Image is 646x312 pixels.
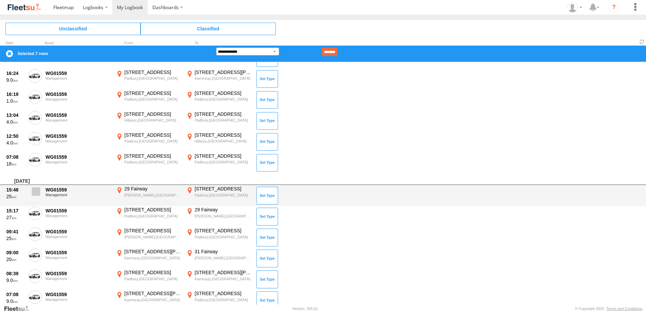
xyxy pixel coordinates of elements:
button: Click to Set [256,70,278,88]
div: Padbury,[GEOGRAPHIC_DATA] [195,235,252,239]
div: 27 [6,214,25,220]
div: 09:00 [6,250,25,256]
div: WG01559 [46,91,111,97]
div: 9.0 [6,77,25,83]
label: Click to View Event Location [185,269,253,289]
div: Version: 305.01 [292,307,318,311]
label: Click to View Event Location [115,69,182,89]
div: 15:17 [6,208,25,214]
label: Click to View Event Location [185,111,253,131]
div: 25 [6,235,25,241]
div: Padbury,[GEOGRAPHIC_DATA] [195,118,252,123]
div: Hillarys,[GEOGRAPHIC_DATA] [124,118,181,123]
div: 12:50 [6,133,25,139]
span: Refresh [638,38,646,45]
div: 20 [6,256,25,262]
label: Click to View Event Location [115,207,182,226]
div: 16:24 [6,70,25,76]
div: 08:39 [6,270,25,277]
div: Management [46,297,111,302]
div: [STREET_ADDRESS] [195,290,252,296]
div: Karrinyup,[GEOGRAPHIC_DATA] [124,297,181,302]
label: Click to View Event Location [115,90,182,110]
div: WG01559 [46,154,111,160]
div: From [115,42,182,45]
label: Click to View Event Location [115,153,182,173]
div: Padbury,[GEOGRAPHIC_DATA] [195,193,252,198]
div: Management [46,235,111,239]
a: Terms and Conditions [606,307,642,311]
div: 15:48 [6,187,25,193]
label: Click to View Event Location [185,153,253,173]
button: Click to Set [256,187,278,204]
label: Click to View Event Location [185,290,253,310]
div: Management [46,97,111,101]
div: Padbury,[GEOGRAPHIC_DATA] [195,160,252,164]
div: [PERSON_NAME],[GEOGRAPHIC_DATA] [195,214,252,218]
div: © Copyright 2025 - [575,307,642,311]
div: Karrinyup,[GEOGRAPHIC_DATA] [124,256,181,260]
div: Karrinyup,[GEOGRAPHIC_DATA] [195,76,252,81]
div: WG01559 [46,70,111,76]
div: [PERSON_NAME],[GEOGRAPHIC_DATA] [195,256,252,260]
label: Click to View Event Location [185,90,253,110]
label: Click to View Event Location [115,132,182,152]
div: Padbury,[GEOGRAPHIC_DATA] [124,214,181,218]
div: 9.0 [6,277,25,283]
i: ? [608,2,619,13]
div: [STREET_ADDRESS] [124,153,181,159]
label: Click to View Event Location [115,269,182,289]
label: Click to View Event Location [185,207,253,226]
label: Click to View Event Location [115,249,182,268]
span: Click to view Classified Trips [141,23,276,35]
div: Management [46,76,111,80]
div: WG01559 [46,133,111,139]
div: Padbury,[GEOGRAPHIC_DATA] [195,297,252,302]
div: [STREET_ADDRESS] [124,69,181,75]
label: Click to View Event Location [115,186,182,205]
div: [STREET_ADDRESS] [195,132,252,138]
button: Click to Set [256,250,278,267]
label: Click to View Event Location [185,249,253,268]
div: [STREET_ADDRESS] [124,269,181,276]
div: WG01559 [46,208,111,214]
label: Click to View Event Location [185,132,253,152]
button: Click to Set [256,154,278,172]
div: Management [46,277,111,281]
label: Clear Selection [5,50,14,58]
div: [STREET_ADDRESS][PERSON_NAME] [124,290,181,296]
div: [STREET_ADDRESS] [195,90,252,96]
div: 09:41 [6,229,25,235]
div: Asset [45,42,112,45]
div: Padbury,[GEOGRAPHIC_DATA] [124,160,181,164]
div: Management [46,214,111,218]
button: Click to Set [256,229,278,246]
div: WG01559 [46,270,111,277]
div: Karrinyup,[GEOGRAPHIC_DATA] [195,277,252,281]
div: Padbury,[GEOGRAPHIC_DATA] [195,97,252,102]
div: Padbury,[GEOGRAPHIC_DATA] [124,76,181,81]
label: Click to View Event Location [185,228,253,247]
div: [STREET_ADDRESS][PERSON_NAME] [195,269,252,276]
div: 07:08 [6,291,25,297]
div: 29 Fairway [195,207,252,213]
div: [STREET_ADDRESS] [124,90,181,96]
div: WG01559 [46,250,111,256]
div: Management [46,256,111,260]
div: 16:19 [6,91,25,97]
div: [STREET_ADDRESS] [195,153,252,159]
div: 9.0 [6,298,25,304]
label: Click to View Event Location [185,69,253,89]
div: [STREET_ADDRESS] [124,207,181,213]
div: Padbury,[GEOGRAPHIC_DATA] [124,97,181,102]
div: Hillarys,[GEOGRAPHIC_DATA] [195,139,252,144]
div: 13:04 [6,112,25,118]
div: 1.0 [6,98,25,104]
div: 4.0 [6,140,25,146]
div: 31 Fairway [195,249,252,255]
button: Click to Set [256,291,278,309]
label: Click to View Event Location [115,228,182,247]
div: WG01559 [46,291,111,297]
button: Click to Set [256,270,278,288]
div: 29 Fairway [124,186,181,192]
